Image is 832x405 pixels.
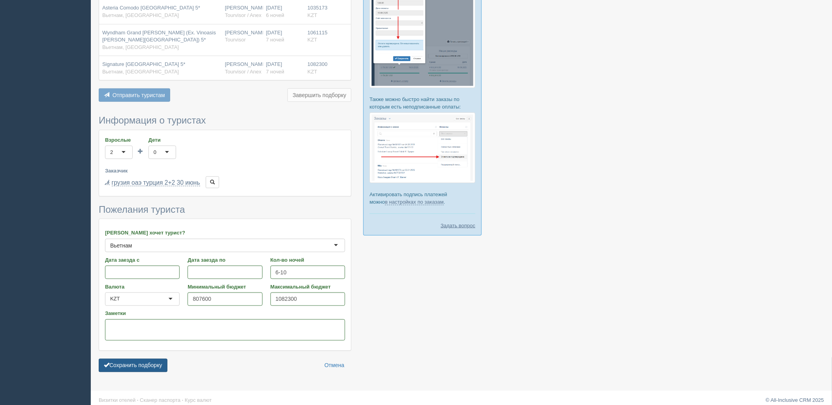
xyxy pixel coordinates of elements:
[319,359,349,372] a: Отмена
[266,69,284,75] span: 7 ночей
[99,204,185,215] span: Пожелания туриста
[766,397,824,403] a: © All-Inclusive CRM 2025
[308,69,317,75] span: KZT
[441,222,475,229] a: Задать вопрос
[225,69,262,75] span: Tourvisor / Anex
[270,283,345,291] label: Максимальный бюджет
[370,191,475,206] p: Активировать подпись платежей можно .
[225,29,260,44] div: [PERSON_NAME]
[99,397,135,403] a: Визитки отелей
[105,167,345,174] label: Заказчик
[148,136,176,144] label: Дети
[113,92,165,98] span: Отправить туристам
[102,12,179,18] span: Вьетнам, [GEOGRAPHIC_DATA]
[110,295,120,303] div: KZT
[140,397,180,403] a: Сканер паспорта
[287,88,351,102] button: Завершить подборку
[270,266,345,279] input: 7-10 или 7,10,14
[105,136,133,144] label: Взрослые
[266,4,301,19] div: [DATE]
[225,4,260,19] div: [PERSON_NAME]
[385,199,444,205] a: в настройках по заказам
[188,283,262,291] label: Минимальный бюджет
[99,88,170,102] button: Отправить туристам
[105,256,180,264] label: Дата заезда с
[270,256,345,264] label: Кол-во ночей
[185,397,212,403] a: Курс валют
[308,5,328,11] span: 1035173
[266,29,301,44] div: [DATE]
[266,37,284,43] span: 7 ночей
[370,112,475,183] img: %D0%BF%D0%BE%D0%B4%D1%82%D0%B2%D0%B5%D1%80%D0%B6%D0%B4%D0%B5%D0%BD%D0%B8%D0%B5-%D0%BE%D0%BF%D0%BB...
[110,148,113,156] div: 2
[102,69,179,75] span: Вьетнам, [GEOGRAPHIC_DATA]
[308,61,328,67] span: 1082300
[102,61,185,67] span: Signature [GEOGRAPHIC_DATA] 5*
[105,310,345,317] label: Заметки
[182,397,184,403] span: ·
[102,5,200,11] span: Asteria Comodo [GEOGRAPHIC_DATA] 5*
[308,37,317,43] span: KZT
[105,229,345,236] label: [PERSON_NAME] хочет турист?
[225,61,260,75] div: [PERSON_NAME]
[188,256,262,264] label: Дата заезда по
[102,44,179,50] span: Вьетнам, [GEOGRAPHIC_DATA]
[225,12,262,18] span: Tourvisor / Anex
[105,283,180,291] label: Валюта
[99,359,167,372] button: Сохранить подборку
[99,115,351,126] h3: Информация о туристах
[102,30,216,43] span: Wyndham Grand [PERSON_NAME] (Ex. Vinoasis [PERSON_NAME][GEOGRAPHIC_DATA]) 5*
[266,61,301,75] div: [DATE]
[137,397,139,403] span: ·
[110,242,132,249] div: Вьетнам
[370,96,475,111] p: Также можно быстро найти заказы по которым есть неподписанные оплаты:
[308,30,328,36] span: 1061115
[112,179,200,186] a: грузия оаэ турция 2+2 30 июнь
[225,37,246,43] span: Tourvisor
[308,12,317,18] span: KZT
[266,12,284,18] span: 6 ночей
[154,148,156,156] div: 0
